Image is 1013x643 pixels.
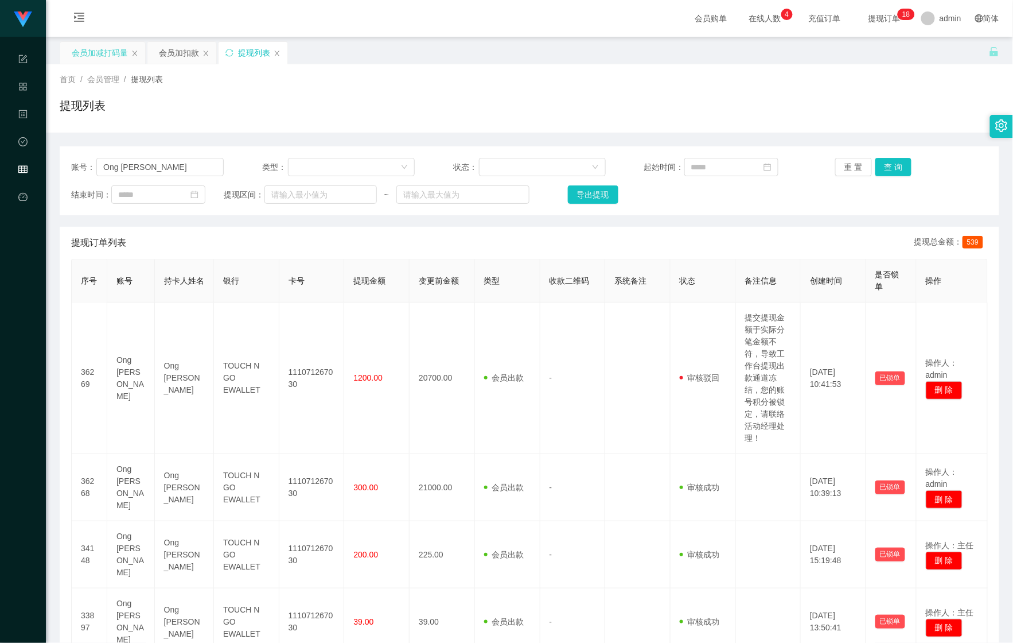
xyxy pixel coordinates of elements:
[975,14,983,22] i: 图标: global
[926,619,963,637] button: 删 除
[155,454,214,521] td: Ong [PERSON_NAME]
[289,276,305,285] span: 卡号
[72,521,107,588] td: 34148
[801,303,866,454] td: [DATE] 10:41:53
[264,185,377,204] input: 请输入最小值为
[18,83,28,185] span: 产品管理
[18,165,28,268] span: 会员管理
[353,483,378,492] span: 300.00
[550,276,590,285] span: 收款二维码
[680,276,696,285] span: 状态
[274,50,280,57] i: 图标: close
[810,276,842,285] span: 创建时间
[72,303,107,454] td: 36269
[995,119,1008,132] i: 图标: setting
[592,164,599,172] i: 图标: down
[18,132,28,155] i: 图标: check-circle-o
[279,303,345,454] td: 111071267030
[902,9,906,20] p: 1
[262,161,288,173] span: 类型：
[863,14,906,22] span: 提现订单
[18,104,28,127] i: 图标: profile
[568,185,618,204] button: 导出提现
[926,552,963,570] button: 删 除
[410,521,475,588] td: 225.00
[680,483,720,492] span: 审核成功
[898,9,914,20] sup: 18
[875,270,899,291] span: 是否锁单
[926,490,963,509] button: 删 除
[785,9,789,20] p: 4
[107,521,155,588] td: Ong [PERSON_NAME]
[801,454,866,521] td: [DATE] 10:39:13
[550,617,552,626] span: -
[238,42,270,64] div: 提现列表
[124,75,126,84] span: /
[419,276,459,285] span: 变更前金额
[18,138,28,240] span: 数据中心
[680,550,720,559] span: 审核成功
[155,521,214,588] td: Ong [PERSON_NAME]
[926,608,974,617] span: 操作人：主任
[396,185,529,204] input: 请输入最大值为
[279,454,345,521] td: 111071267030
[926,276,942,285] span: 操作
[60,1,99,37] i: 图标: menu-unfold
[763,163,772,171] i: 图标: calendar
[71,236,126,250] span: 提现订单列表
[72,454,107,521] td: 36268
[401,164,408,172] i: 图标: down
[377,189,396,201] span: ~
[60,97,106,114] h1: 提现列表
[353,550,378,559] span: 200.00
[18,77,28,100] i: 图标: appstore-o
[484,373,524,382] span: 会员出款
[926,358,958,379] span: 操作人：admin
[279,521,345,588] td: 111071267030
[736,303,801,454] td: 提交提现金额于实际分笔金额不符，导致工作台提现出款通道冻结，您的账号积分被锁定，请联络活动经理处理！
[644,161,684,173] span: 起始时间：
[926,541,974,550] span: 操作人：主任
[214,303,279,454] td: TOUCH N GO EWALLET
[202,50,209,57] i: 图标: close
[18,186,28,302] a: 图标: dashboard平台首页
[225,49,233,57] i: 图标: sync
[875,371,905,385] button: 已锁单
[614,276,646,285] span: 系统备注
[875,548,905,561] button: 已锁单
[875,158,912,176] button: 查 询
[550,373,552,382] span: -
[963,236,983,249] span: 539
[116,276,133,285] span: 账号
[680,373,720,382] span: 审核驳回
[410,454,475,521] td: 21000.00
[190,191,198,199] i: 图标: calendar
[875,615,905,629] button: 已锁单
[550,550,552,559] span: -
[96,158,224,176] input: 请输入
[803,14,847,22] span: 充值订单
[353,617,373,626] span: 39.00
[550,483,552,492] span: -
[18,49,28,72] i: 图标: form
[353,276,385,285] span: 提现金额
[72,42,128,64] div: 会员加减打码量
[353,373,383,382] span: 1200.00
[155,303,214,454] td: Ong [PERSON_NAME]
[410,303,475,454] td: 20700.00
[18,55,28,157] span: 系统配置
[214,521,279,588] td: TOUCH N GO EWALLET
[164,276,204,285] span: 持卡人姓名
[989,47,999,57] i: 图标: unlock
[875,481,905,494] button: 已锁单
[801,521,866,588] td: [DATE] 15:19:48
[224,189,264,201] span: 提现区间：
[159,42,199,64] div: 会员加扣款
[781,9,793,20] sup: 4
[18,160,28,183] i: 图标: table
[60,75,76,84] span: 首页
[926,467,958,489] span: 操作人：admin
[484,617,524,626] span: 会员出款
[107,303,155,454] td: Ong [PERSON_NAME]
[18,110,28,212] span: 内容中心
